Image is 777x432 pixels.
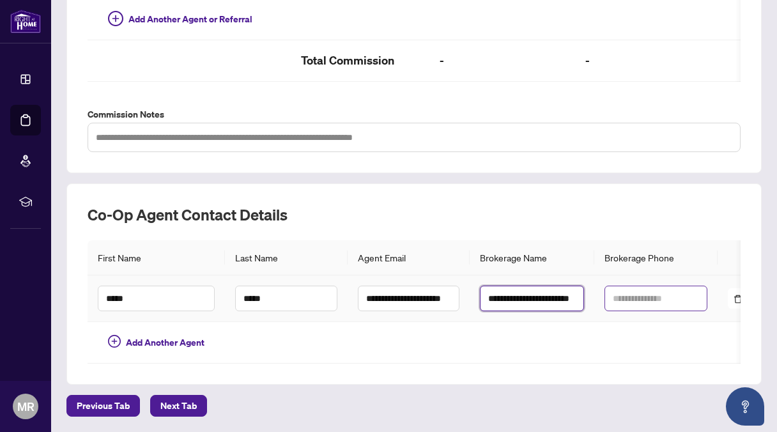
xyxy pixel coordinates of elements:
[150,395,207,417] button: Next Tab
[108,335,121,348] span: plus-circle
[160,396,197,416] span: Next Tab
[77,396,130,416] span: Previous Tab
[585,50,704,71] h2: -
[17,397,35,415] span: MR
[88,204,741,225] h2: Co-op Agent Contact Details
[66,395,140,417] button: Previous Tab
[225,240,348,275] th: Last Name
[301,50,419,71] h2: Total Commission
[108,11,123,26] span: plus-circle
[348,240,470,275] th: Agent Email
[440,50,565,71] h2: -
[470,240,594,275] th: Brokerage Name
[88,240,225,275] th: First Name
[10,10,41,33] img: logo
[98,332,215,353] button: Add Another Agent
[88,107,741,121] label: Commission Notes
[128,12,252,26] span: Add Another Agent or Referral
[734,295,742,304] span: delete
[594,240,718,275] th: Brokerage Phone
[126,336,204,350] span: Add Another Agent
[726,387,764,426] button: Open asap
[98,9,263,29] button: Add Another Agent or Referral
